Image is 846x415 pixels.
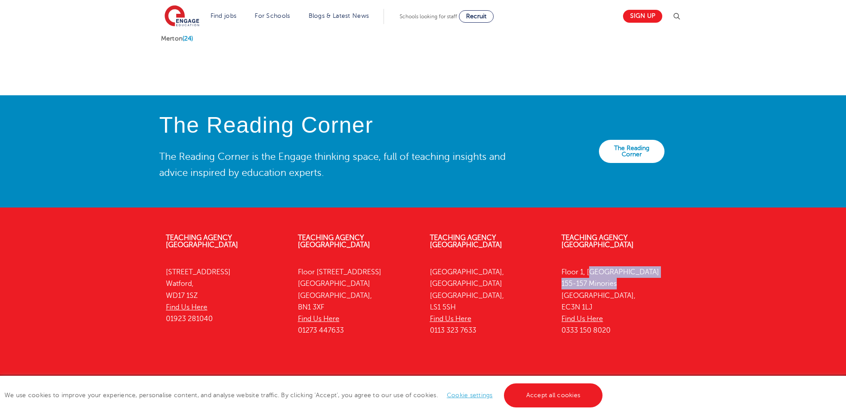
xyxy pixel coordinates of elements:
[4,392,605,399] span: We use cookies to improve your experience, personalise content, and analyse website traffic. By c...
[447,392,493,399] a: Cookie settings
[309,12,369,19] a: Blogs & Latest News
[599,140,664,163] a: The Reading Corner
[430,266,549,337] p: [GEOGRAPHIC_DATA], [GEOGRAPHIC_DATA] [GEOGRAPHIC_DATA], LS1 5SH 0113 323 7633
[466,13,487,20] span: Recruit
[459,10,494,23] a: Recruit
[182,35,194,42] span: (24)
[298,266,417,337] p: Floor [STREET_ADDRESS] [GEOGRAPHIC_DATA] [GEOGRAPHIC_DATA], BN1 3XF 01273 447633
[166,266,285,325] p: [STREET_ADDRESS] Watford, WD17 1SZ 01923 281040
[166,234,238,249] a: Teaching Agency [GEOGRAPHIC_DATA]
[561,266,680,337] p: Floor 1, [GEOGRAPHIC_DATA] 155-157 Minories [GEOGRAPHIC_DATA], EC3N 1LJ 0333 150 8020
[623,10,662,23] a: Sign up
[255,12,290,19] a: For Schools
[430,315,471,323] a: Find Us Here
[298,315,339,323] a: Find Us Here
[504,383,603,407] a: Accept all cookies
[561,315,603,323] a: Find Us Here
[210,12,237,19] a: Find jobs
[165,5,199,28] img: Engage Education
[159,149,512,181] p: The Reading Corner is the Engage thinking space, full of teaching insights and advice inspired by...
[561,234,634,249] a: Teaching Agency [GEOGRAPHIC_DATA]
[159,113,512,138] h4: The Reading Corner
[298,234,370,249] a: Teaching Agency [GEOGRAPHIC_DATA]
[400,13,457,20] span: Schools looking for staff
[161,35,193,42] a: Merton(24)
[166,303,207,311] a: Find Us Here
[430,234,502,249] a: Teaching Agency [GEOGRAPHIC_DATA]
